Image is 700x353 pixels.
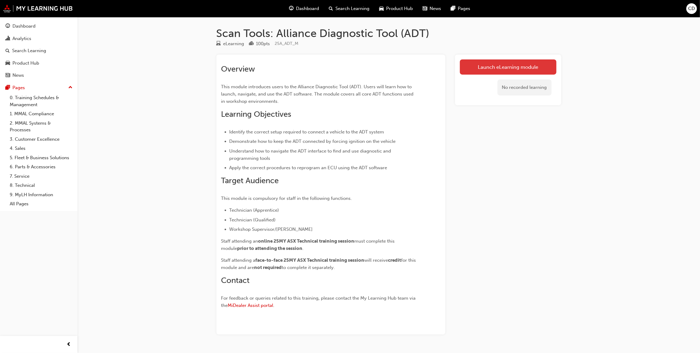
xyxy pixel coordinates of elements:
[12,35,31,42] div: Analytics
[275,41,299,46] span: Learning resource code
[296,5,319,12] span: Dashboard
[221,238,258,244] span: Staff attending an
[430,5,441,12] span: News
[68,84,73,92] span: up-icon
[458,5,470,12] span: Pages
[2,45,75,56] a: Search Learning
[229,129,384,135] span: Identify the correct setup required to connect a vehicle to the ADT system
[386,5,413,12] span: Product Hub
[12,72,24,79] div: News
[7,199,75,209] a: All Pages
[221,257,256,263] span: Staff attending a
[256,257,365,263] span: face-to-face 25MY ASX Technical training session
[289,5,294,12] span: guage-icon
[229,165,387,170] span: Apply the correct procedures to reprogram an ECU using the ADT software
[451,5,455,12] span: pages-icon
[7,172,75,181] a: 7. Service
[249,40,270,48] div: Points
[229,139,396,144] span: Demonstrate how to keep the ADT connected by forcing ignition on the vehicle
[12,84,25,91] div: Pages
[221,109,291,119] span: Learning Objectives
[5,85,10,91] span: pages-icon
[7,119,75,135] a: 2. MMAL Systems & Processes
[221,295,417,308] span: For feedback or queries related to this training, please contact the My Learning Hub team via the
[329,5,333,12] span: search-icon
[249,41,254,47] span: podium-icon
[5,61,10,66] span: car-icon
[228,303,274,308] a: MiDealer Assist portal
[374,2,418,15] a: car-iconProduct Hub
[7,109,75,119] a: 1. MMAL Compliance
[282,265,335,270] span: to complete it separately.
[2,33,75,44] a: Analytics
[423,5,427,12] span: news-icon
[256,40,270,47] div: 100 pts
[221,276,250,285] span: Contact
[324,2,374,15] a: search-iconSearch Learning
[7,144,75,153] a: 4. Sales
[12,23,36,30] div: Dashboard
[5,73,10,78] span: news-icon
[221,84,415,104] span: This module introduces users to the Alliance Diagnostic Tool (ADT). Users will learn how to launc...
[223,40,244,47] div: eLearning
[2,58,75,69] a: Product Hub
[12,60,39,67] div: Product Hub
[2,82,75,93] button: Pages
[221,64,255,74] span: Overview
[229,227,313,232] span: Workshop Supervisor/[PERSON_NAME]
[688,5,695,12] span: CD
[237,246,303,251] span: prior to attending the session
[7,181,75,190] a: 8. Technical
[379,5,384,12] span: car-icon
[498,79,552,96] div: No recorded learning
[5,36,10,42] span: chart-icon
[221,176,279,185] span: Target Audience
[335,5,369,12] span: Search Learning
[5,24,10,29] span: guage-icon
[284,2,324,15] a: guage-iconDashboard
[2,21,75,32] a: Dashboard
[418,2,446,15] a: news-iconNews
[274,303,275,308] span: .
[446,2,475,15] a: pages-iconPages
[7,135,75,144] a: 3. Customer Excellence
[221,196,352,201] span: This module is compulsory for staff in the following functions.
[254,265,282,270] span: not required
[7,190,75,200] a: 9. MyLH Information
[3,5,73,12] img: mmal
[229,217,276,223] span: Technician (Qualified)
[258,238,355,244] span: online 25MY ASX Technical training session
[303,246,304,251] span: .
[2,19,75,82] button: DashboardAnalyticsSearch LearningProduct HubNews
[229,148,392,161] span: Understand how to navigate the ADT interface to find and use diagnostic and programming tools
[388,257,401,263] span: credit
[229,207,279,213] span: Technician (Apprentice)
[686,3,697,14] button: CD
[7,162,75,172] a: 6. Parts & Accessories
[216,41,221,47] span: learningResourceType_ELEARNING-icon
[365,257,388,263] span: will receive
[7,93,75,109] a: 0. Training Schedules & Management
[216,40,244,48] div: Type
[460,59,556,75] a: Launch eLearning module
[216,27,561,40] h1: Scan Tools: Alliance Diagnostic Tool (ADT)
[2,70,75,81] a: News
[67,341,71,348] span: prev-icon
[12,47,46,54] div: Search Learning
[5,48,10,54] span: search-icon
[7,153,75,163] a: 5. Fleet & Business Solutions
